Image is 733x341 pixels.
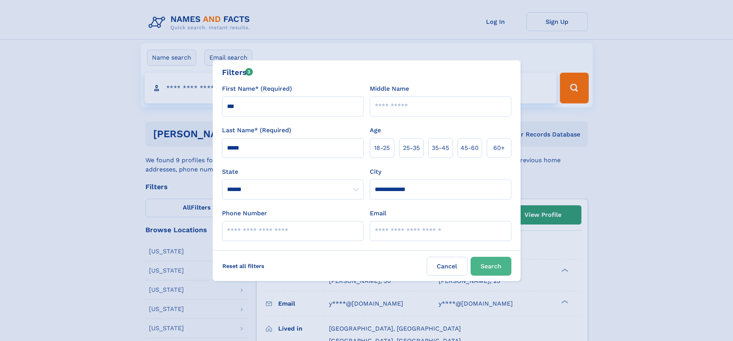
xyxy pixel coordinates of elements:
[222,84,292,93] label: First Name* (Required)
[370,209,386,218] label: Email
[493,143,505,153] span: 60+
[374,143,390,153] span: 18‑25
[370,167,381,176] label: City
[217,257,269,275] label: Reset all filters
[222,167,364,176] label: State
[222,126,291,135] label: Last Name* (Required)
[471,257,511,276] button: Search
[222,67,253,78] div: Filters
[427,257,468,276] label: Cancel
[370,126,381,135] label: Age
[403,143,420,153] span: 25‑35
[461,143,479,153] span: 45‑60
[370,84,409,93] label: Middle Name
[222,209,267,218] label: Phone Number
[432,143,449,153] span: 35‑45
